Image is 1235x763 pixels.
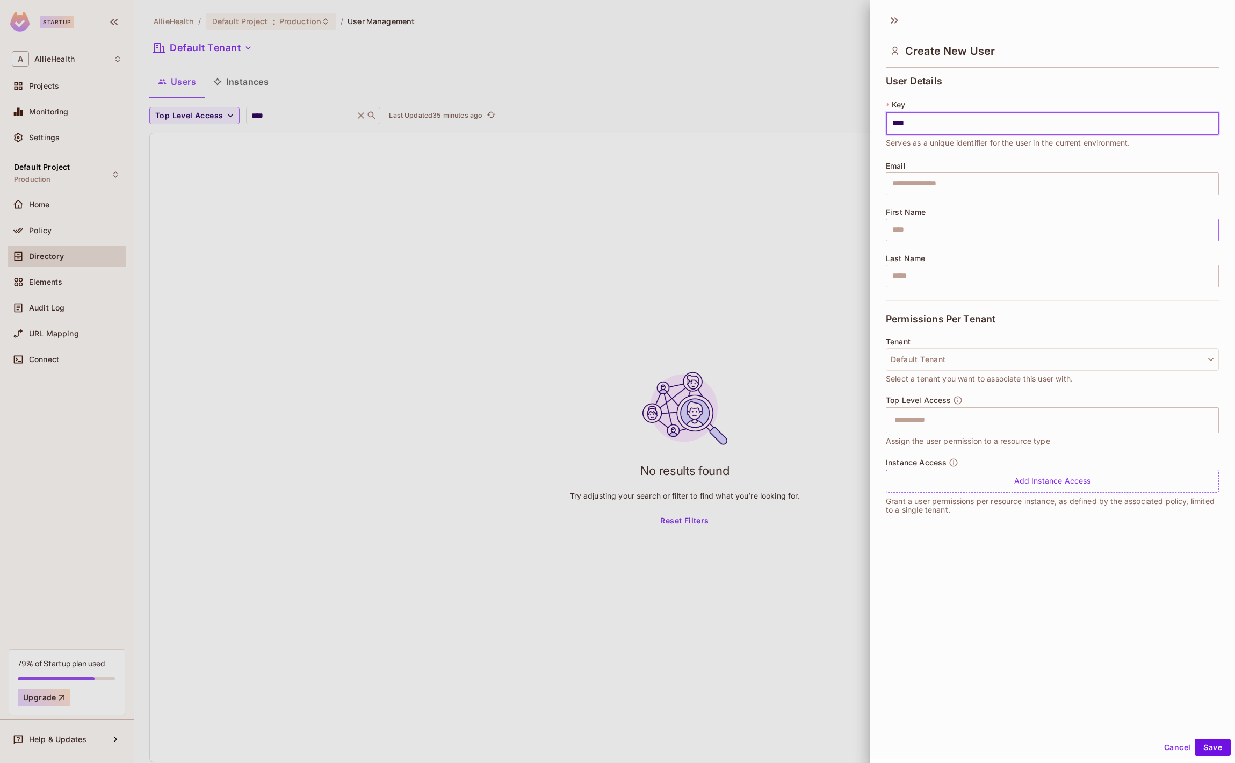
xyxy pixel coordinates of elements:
[1160,739,1195,756] button: Cancel
[886,458,947,467] span: Instance Access
[886,314,995,325] span: Permissions Per Tenant
[886,162,906,170] span: Email
[892,100,905,109] span: Key
[886,497,1219,514] p: Grant a user permissions per resource instance, as defined by the associated policy, limited to a...
[1213,419,1215,421] button: Open
[886,76,942,87] span: User Details
[886,137,1130,149] span: Serves as a unique identifier for the user in the current environment.
[886,337,911,346] span: Tenant
[1195,739,1231,756] button: Save
[886,396,951,405] span: Top Level Access
[886,254,925,263] span: Last Name
[886,470,1219,493] div: Add Instance Access
[886,208,926,217] span: First Name
[886,373,1073,385] span: Select a tenant you want to associate this user with.
[886,435,1050,447] span: Assign the user permission to a resource type
[886,348,1219,371] button: Default Tenant
[905,45,995,57] span: Create New User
